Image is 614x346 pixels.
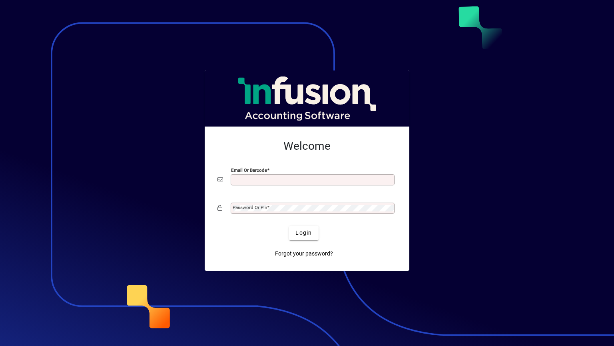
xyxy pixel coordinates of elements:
[233,205,267,210] mat-label: Password or Pin
[275,249,333,258] span: Forgot your password?
[217,139,397,153] h2: Welcome
[231,167,267,173] mat-label: Email or Barcode
[289,226,318,240] button: Login
[295,229,312,237] span: Login
[272,247,336,261] a: Forgot your password?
